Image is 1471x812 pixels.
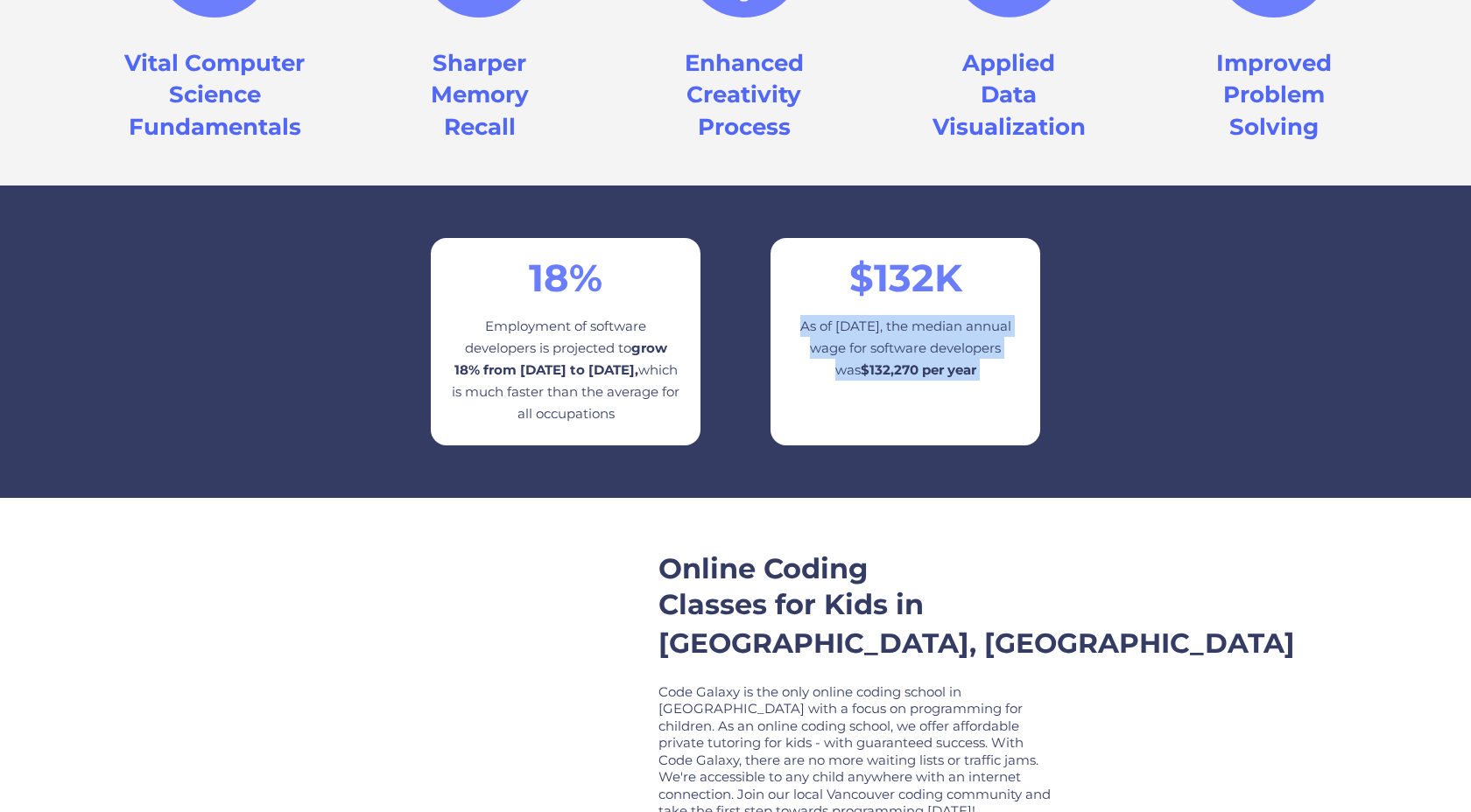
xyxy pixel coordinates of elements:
[933,47,1086,143] h3: Applied Data Visualization
[792,315,1019,381] div: As of [DATE], the median annual wage for software developers was
[934,259,962,297] div: K
[431,47,529,143] h3: Sharper Memory Recall
[874,259,934,297] div: 132
[658,550,1295,623] h2: Online Coding Classes for Kids in
[685,47,804,143] h3: Enhanced Creativity Process
[569,259,602,297] div: %
[658,626,1295,661] h2: [GEOGRAPHIC_DATA], [GEOGRAPHIC_DATA]
[1216,47,1332,143] h3: Improved Problem Solving
[529,259,569,297] div: 18
[452,315,679,424] div: Employment of software developers is projected to which is much faster than the average for all o...
[849,259,874,297] div: $
[454,339,667,378] strong: grow 18% from [DATE] to [DATE],
[861,361,976,378] strong: $132,270 per year
[124,47,305,143] h3: Vital Computer Science Fundamentals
